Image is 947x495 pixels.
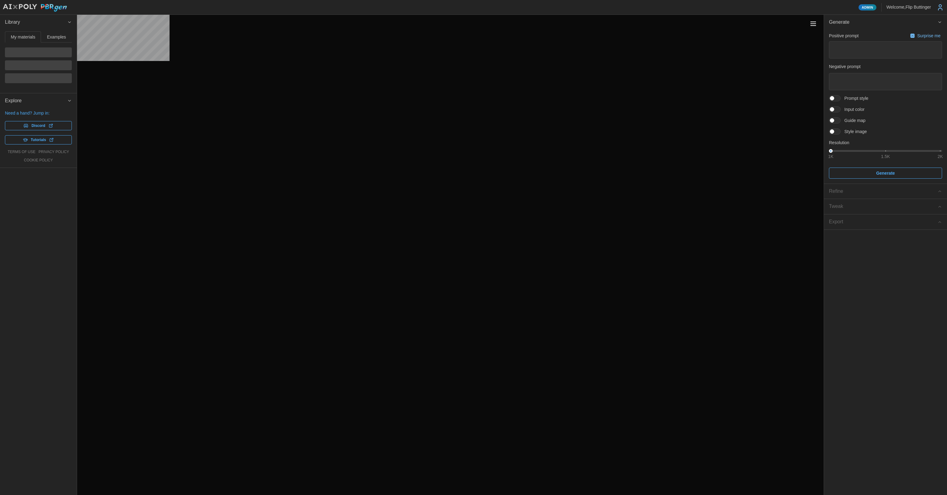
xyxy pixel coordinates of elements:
[829,33,859,39] p: Positive prompt
[5,93,67,108] span: Explore
[841,95,868,101] span: Prompt style
[841,106,864,112] span: Input color
[829,188,937,195] div: Refine
[8,149,35,155] a: terms of use
[809,19,818,28] button: Toggle viewport controls
[5,110,72,116] p: Need a hand? Jump in:
[829,199,937,214] span: Tweak
[829,15,937,30] span: Generate
[917,33,942,39] p: Surprise me
[824,30,947,184] div: Generate
[862,5,873,10] span: Admin
[841,128,867,135] span: Style image
[47,35,66,39] span: Examples
[5,15,67,30] span: Library
[824,184,947,199] button: Refine
[824,15,947,30] button: Generate
[887,4,931,10] p: Welcome, Flip Buttinger
[24,158,53,163] a: cookie policy
[39,149,69,155] a: privacy policy
[824,199,947,214] button: Tweak
[31,136,46,144] span: Tutorials
[841,117,865,124] span: Guide map
[824,214,947,229] button: Export
[908,31,942,40] button: Surprise me
[829,140,942,146] p: Resolution
[11,35,35,39] span: My materials
[5,135,72,144] a: Tutorials
[829,63,942,70] p: Negative prompt
[31,121,45,130] span: Discord
[829,214,937,229] span: Export
[2,4,67,12] img: AIxPoly PBRgen
[5,121,72,130] a: Discord
[876,168,895,178] span: Generate
[829,168,942,179] button: Generate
